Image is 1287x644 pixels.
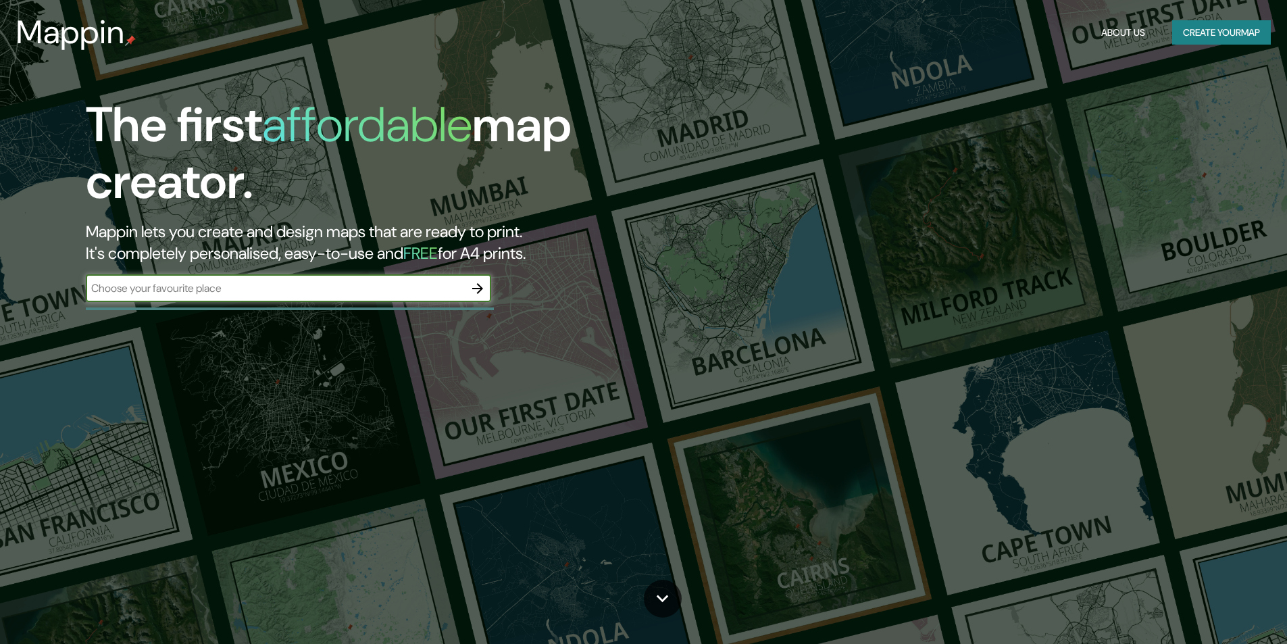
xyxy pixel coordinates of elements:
h2: Mappin lets you create and design maps that are ready to print. It's completely personalised, eas... [86,221,730,264]
h3: Mappin [16,14,125,51]
img: mappin-pin [125,35,136,46]
h5: FREE [403,243,438,264]
button: About Us [1096,20,1151,45]
h1: affordable [262,93,472,156]
iframe: Help widget launcher [1167,591,1272,629]
button: Create yourmap [1172,20,1271,45]
input: Choose your favourite place [86,280,464,296]
h1: The first map creator. [86,97,730,221]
